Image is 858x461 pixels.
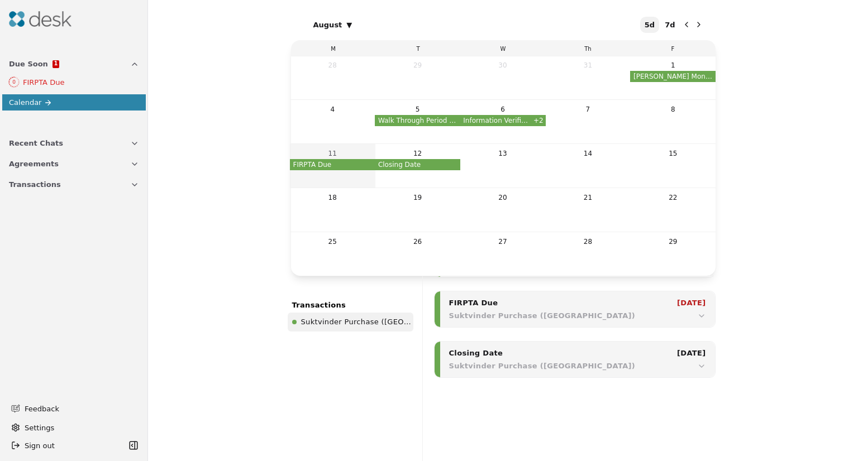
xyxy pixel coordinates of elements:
div: 15 [669,148,677,159]
div: [DATE] [677,347,706,359]
div: 21 [584,192,592,203]
button: 5 day view [640,17,659,33]
button: Closing Date[DATE]Suktvinder Purchase ([GEOGRAPHIC_DATA]) [449,347,706,372]
span: [PERSON_NAME] Money Due [630,71,716,82]
div: 4 [330,104,335,115]
button: August▾ [307,16,359,33]
span: W [500,46,506,52]
span: Th [584,46,591,52]
div: 13 [498,148,507,159]
div: 7 [586,104,590,115]
span: M [331,46,336,52]
span: Settings [25,422,54,434]
button: Recent Chats [2,133,146,153]
span: Sign out [25,440,55,452]
div: 20 [498,192,507,203]
button: Previous month [681,19,692,30]
span: ▾ [346,17,352,32]
img: Desk [9,11,71,27]
div: Transactions [288,298,413,313]
button: Next month [693,19,704,30]
div: 12 [413,148,422,159]
div: 6 [500,104,505,115]
button: Settings [7,419,141,436]
div: 14 [584,148,592,159]
button: +2 [533,115,546,126]
div: 8 [671,104,675,115]
div: Suktvinder Purchase ([GEOGRAPHIC_DATA]) [449,360,636,372]
div: 19 [413,192,422,203]
section: Calendar [291,4,716,276]
span: Walk Through Period Begins [375,115,460,126]
span: Due Soon [9,58,48,70]
span: Agreements [9,158,59,170]
div: 30 [498,60,507,71]
span: Recent Chats [9,137,63,149]
span: F [671,46,675,52]
div: 29 [669,236,677,247]
span: Transactions [9,179,61,190]
span: August [313,19,342,31]
div: 1 [671,60,675,71]
span: Suktvinder Purchase ([GEOGRAPHIC_DATA]) [301,315,413,329]
span: Feedback [25,403,132,415]
div: 28 [584,236,592,247]
span: Closing Date [375,159,460,170]
div: FIRPTA Due [449,297,629,309]
div: 22 [669,192,677,203]
button: Feedback [4,398,139,419]
div: 0 [12,78,16,87]
button: Sign out [7,436,126,454]
span: Information Verification Ends [460,115,533,126]
div: 25 [328,236,337,247]
span: FIRPTA Due [290,159,375,170]
span: 1 [54,61,58,66]
div: Closing Date [449,347,629,359]
div: 5 [416,104,420,115]
div: 27 [498,236,507,247]
button: FIRPTA Due[DATE]Suktvinder Purchase ([GEOGRAPHIC_DATA]) [449,297,706,321]
span: Calendar [9,97,41,108]
button: Agreements [2,153,146,174]
a: 0FIRPTA Due [2,74,143,90]
div: Suktvinder Purchase ([GEOGRAPHIC_DATA]) [449,310,636,321]
div: FIRPTA Due [23,76,139,88]
button: 7 day view [660,17,679,33]
a: Calendar [2,94,146,111]
div: 29 [413,60,422,71]
div: 28 [328,60,337,71]
div: 31 [584,60,592,71]
button: Due Soon1 [2,54,146,74]
span: T [416,46,420,52]
div: [DATE] [677,297,706,309]
div: 26 [413,236,422,247]
button: Transactions [2,174,146,195]
div: 11 [328,148,337,159]
div: 18 [328,192,337,203]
